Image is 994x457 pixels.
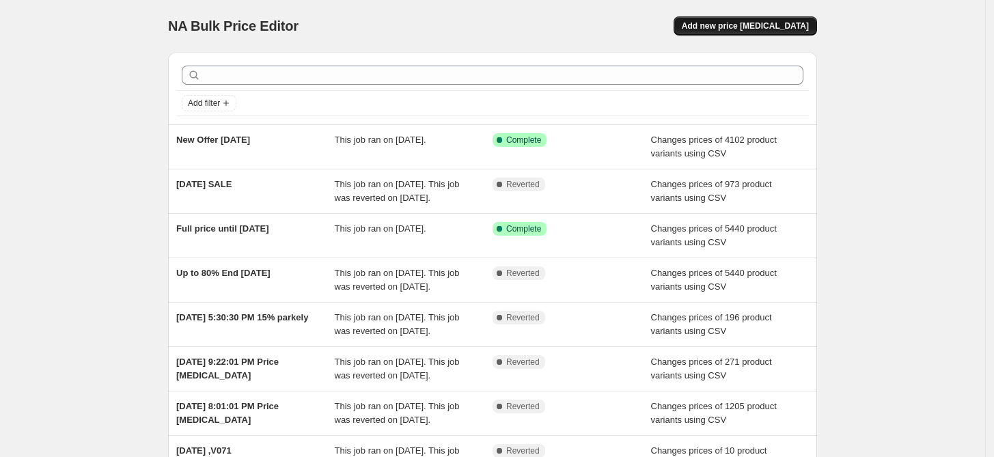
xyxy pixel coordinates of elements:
[176,223,269,234] span: Full price until [DATE]
[651,357,772,380] span: Changes prices of 271 product variants using CSV
[335,401,460,425] span: This job ran on [DATE]. This job was reverted on [DATE].
[506,268,540,279] span: Reverted
[176,135,250,145] span: New Offer [DATE]
[674,16,817,36] button: Add new price [MEDICAL_DATA]
[335,312,460,336] span: This job ran on [DATE]. This job was reverted on [DATE].
[335,223,426,234] span: This job ran on [DATE].
[335,135,426,145] span: This job ran on [DATE].
[651,268,777,292] span: Changes prices of 5440 product variants using CSV
[182,95,236,111] button: Add filter
[651,312,772,336] span: Changes prices of 196 product variants using CSV
[506,179,540,190] span: Reverted
[506,401,540,412] span: Reverted
[682,20,809,31] span: Add new price [MEDICAL_DATA]
[168,18,299,33] span: NA Bulk Price Editor
[188,98,220,109] span: Add filter
[651,179,772,203] span: Changes prices of 973 product variants using CSV
[506,445,540,456] span: Reverted
[176,357,279,380] span: [DATE] 9:22:01 PM Price [MEDICAL_DATA]
[651,135,777,158] span: Changes prices of 4102 product variants using CSV
[335,357,460,380] span: This job ran on [DATE]. This job was reverted on [DATE].
[176,312,308,322] span: [DATE] 5:30:30 PM 15% parkely
[176,268,271,278] span: Up to 80% End [DATE]
[335,268,460,292] span: This job ran on [DATE]. This job was reverted on [DATE].
[651,401,777,425] span: Changes prices of 1205 product variants using CSV
[176,401,279,425] span: [DATE] 8:01:01 PM Price [MEDICAL_DATA]
[506,135,541,146] span: Complete
[506,357,540,368] span: Reverted
[335,179,460,203] span: This job ran on [DATE]. This job was reverted on [DATE].
[651,223,777,247] span: Changes prices of 5440 product variants using CSV
[506,312,540,323] span: Reverted
[176,445,232,456] span: [DATE] ,V071
[506,223,541,234] span: Complete
[176,179,232,189] span: [DATE] SALE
